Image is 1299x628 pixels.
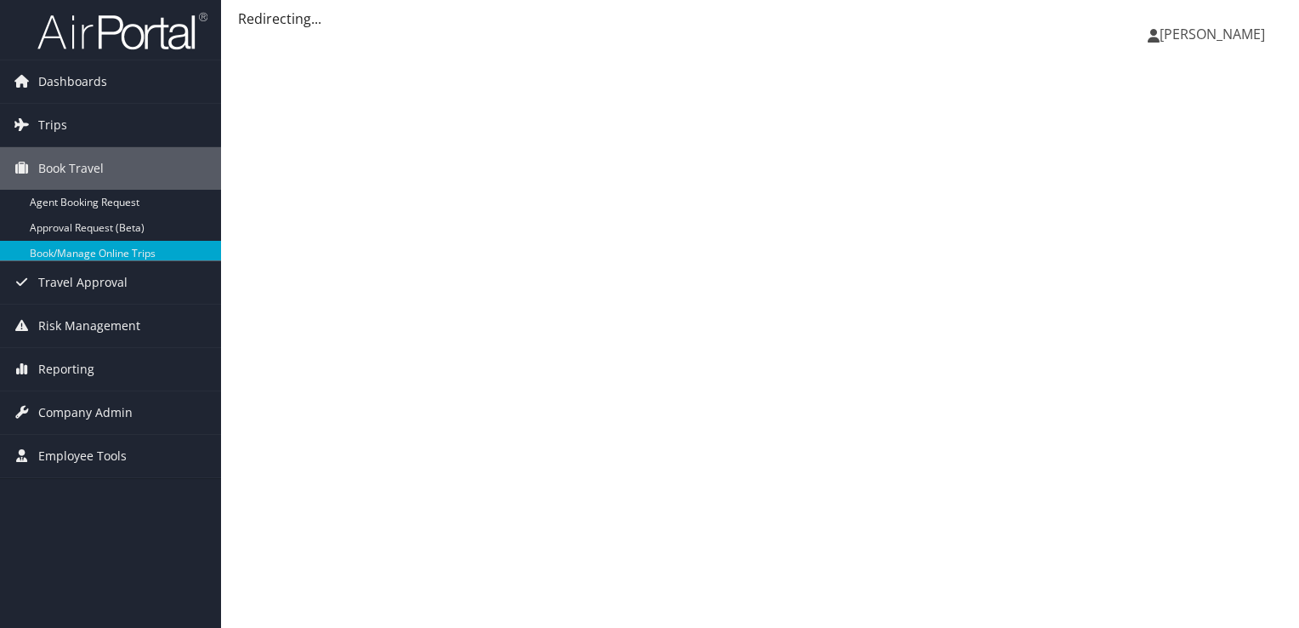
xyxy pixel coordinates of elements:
[38,305,140,347] span: Risk Management
[238,9,1282,29] div: Redirecting...
[38,435,127,477] span: Employee Tools
[38,60,107,103] span: Dashboards
[38,147,104,190] span: Book Travel
[38,348,94,391] span: Reporting
[38,391,133,434] span: Company Admin
[38,261,128,304] span: Travel Approval
[1160,25,1265,43] span: [PERSON_NAME]
[38,104,67,146] span: Trips
[37,11,207,51] img: airportal-logo.png
[1148,9,1282,60] a: [PERSON_NAME]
